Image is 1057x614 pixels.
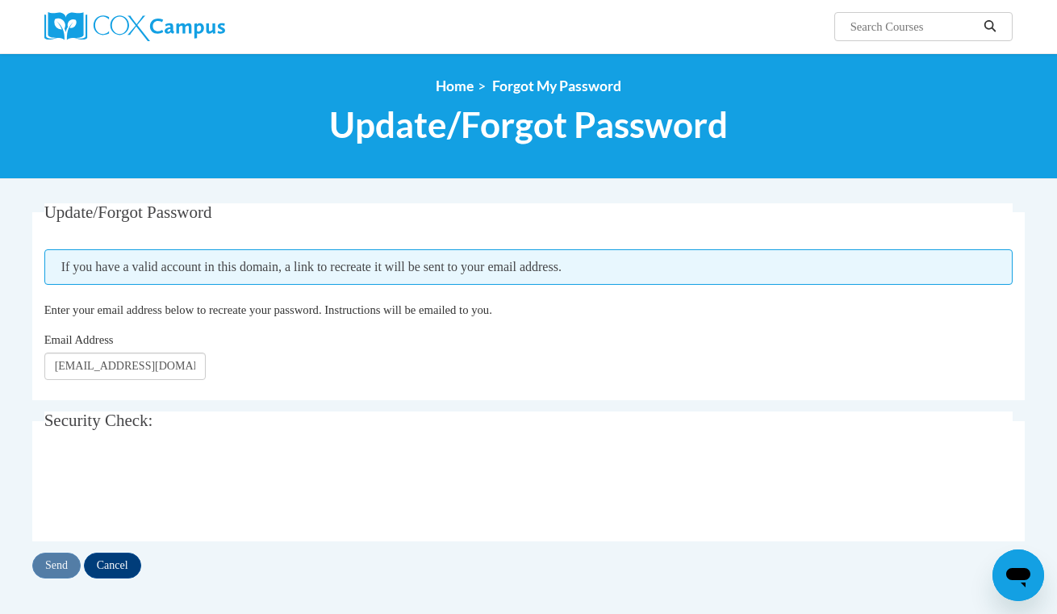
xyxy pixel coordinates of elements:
[44,458,290,521] iframe: reCAPTCHA
[992,549,1044,601] iframe: Button to launch messaging window
[44,12,225,41] img: Cox Campus
[44,411,153,430] span: Security Check:
[849,17,978,36] input: Search Courses
[492,77,621,94] span: Forgot My Password
[44,12,351,41] a: Cox Campus
[329,103,728,146] span: Update/Forgot Password
[44,203,212,222] span: Update/Forgot Password
[44,353,206,380] input: Email
[436,77,474,94] a: Home
[978,17,1002,36] button: Search
[84,553,141,578] input: Cancel
[44,303,492,316] span: Enter your email address below to recreate your password. Instructions will be emailed to you.
[44,333,114,346] span: Email Address
[44,249,1013,285] span: If you have a valid account in this domain, a link to recreate it will be sent to your email addr...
